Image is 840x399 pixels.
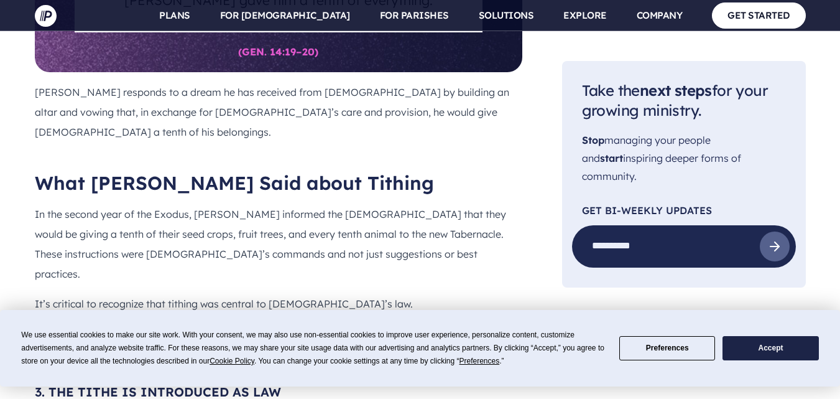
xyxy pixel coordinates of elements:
span: start [600,152,623,164]
p: [PERSON_NAME] responds to a dream he has received from [DEMOGRAPHIC_DATA] by building an altar an... [35,82,522,142]
span: next steps [640,81,712,100]
p: It’s critical to recognize that tithing was central to [DEMOGRAPHIC_DATA]’s law. [DEMOGRAPHIC_DAT... [35,294,522,354]
div: We use essential cookies to make our site work. With your consent, we may also use non-essential ... [21,329,604,368]
p: Get Bi-Weekly Updates [582,205,786,215]
a: GET STARTED [712,2,806,28]
button: Accept [722,336,818,360]
p: managing your people and inspiring deeper forms of community. [582,132,786,185]
span: Stop [582,134,604,147]
h6: (GEN. 14:19–20) [75,32,482,72]
span: Cookie Policy [210,357,254,365]
p: In the second year of the Exodus, [PERSON_NAME] informed the [DEMOGRAPHIC_DATA] that they would b... [35,204,522,284]
span: Take the for your growing ministry. [582,81,768,120]
h2: What [PERSON_NAME] Said about Tithing [35,172,522,194]
button: Preferences [619,336,715,360]
span: Preferences [459,357,500,365]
